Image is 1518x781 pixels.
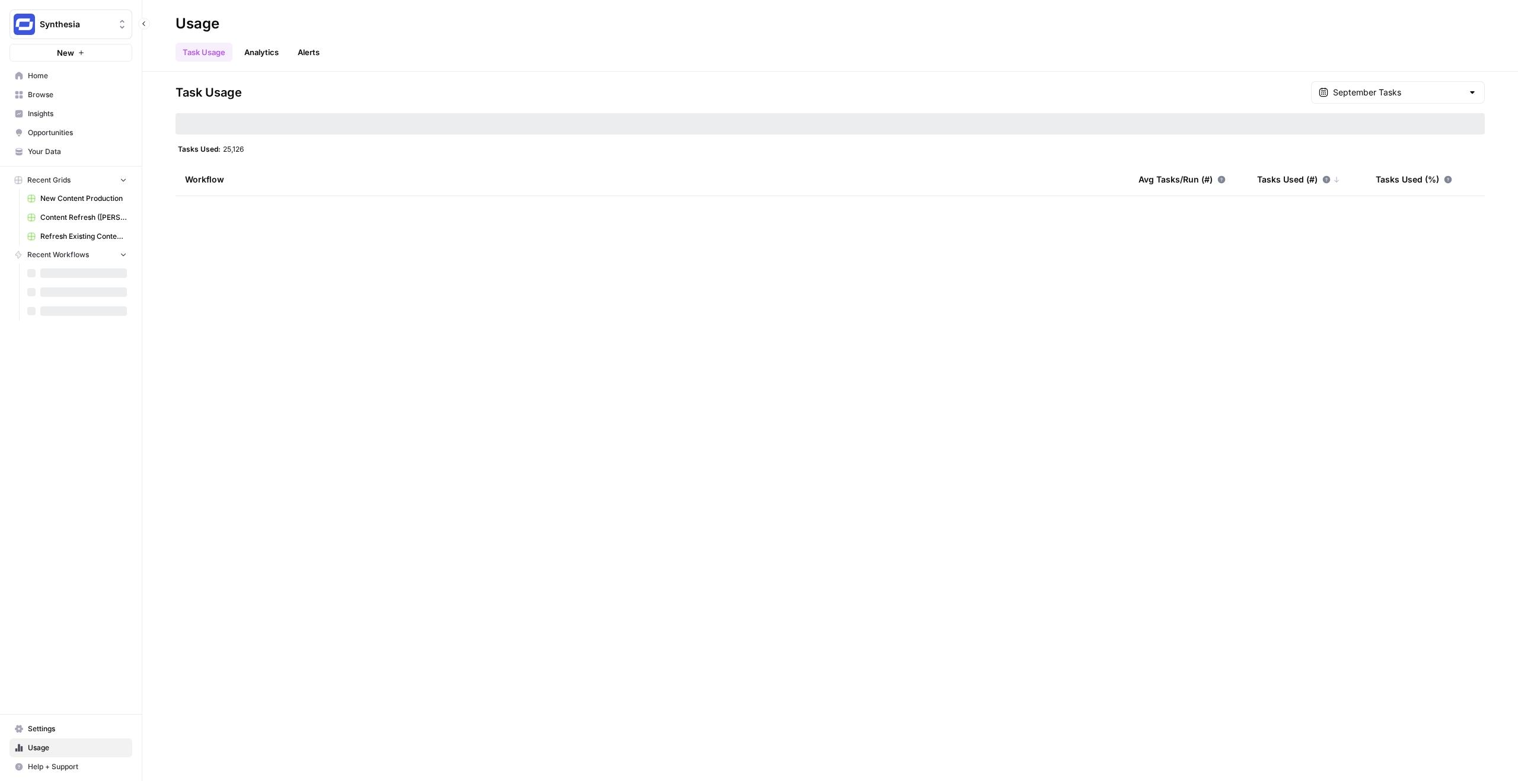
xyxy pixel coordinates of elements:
span: Insights [28,108,127,119]
a: Usage [9,738,132,757]
span: 25,126 [223,144,244,153]
img: Synthesia Logo [14,14,35,35]
span: Refresh Existing Content (1) [40,231,127,242]
span: Usage [28,742,127,753]
span: Recent Workflows [27,249,89,260]
div: Tasks Used (#) [1257,163,1340,196]
span: Opportunities [28,127,127,138]
input: September Tasks [1333,87,1463,98]
span: Synthesia [40,18,111,30]
a: Home [9,66,132,85]
a: Your Data [9,142,132,161]
span: Your Data [28,146,127,157]
a: Opportunities [9,123,132,142]
button: Recent Workflows [9,246,132,264]
button: New [9,44,132,62]
span: Task Usage [176,84,242,101]
a: New Content Production [22,189,132,208]
a: Analytics [237,43,286,62]
a: Settings [9,719,132,738]
span: New Content Production [40,193,127,204]
a: Refresh Existing Content (1) [22,227,132,246]
span: Browse [28,89,127,100]
button: Recent Grids [9,171,132,189]
a: Content Refresh ([PERSON_NAME]) [22,208,132,227]
span: New [57,47,74,59]
button: Workspace: Synthesia [9,9,132,39]
a: Alerts [291,43,327,62]
button: Help + Support [9,757,132,776]
div: Tasks Used (%) [1376,163,1452,196]
div: Workflow [185,163,1120,196]
div: Avg Tasks/Run (#) [1138,163,1226,196]
span: Help + Support [28,761,127,772]
span: Settings [28,724,127,734]
span: Recent Grids [27,175,71,185]
span: Home [28,71,127,81]
div: Usage [176,14,219,33]
a: Insights [9,104,132,123]
span: Tasks Used: [178,144,221,153]
span: Content Refresh ([PERSON_NAME]) [40,212,127,223]
a: Task Usage [176,43,232,62]
a: Browse [9,85,132,104]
